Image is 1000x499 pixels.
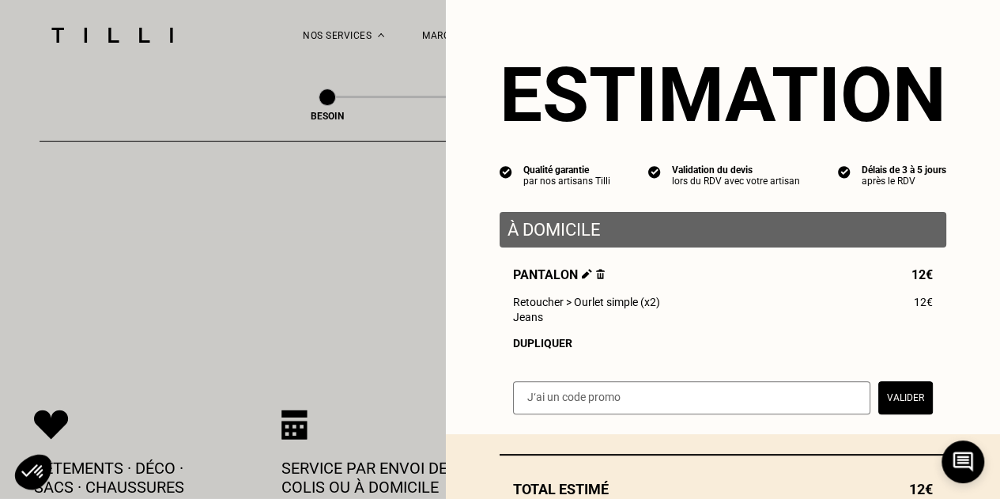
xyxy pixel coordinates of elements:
[582,269,592,279] img: Éditer
[911,267,933,282] span: 12€
[596,269,605,279] img: Supprimer
[878,381,933,414] button: Valider
[500,51,946,139] section: Estimation
[523,176,610,187] div: par nos artisans Tilli
[513,311,543,323] span: Jeans
[513,381,870,414] input: J‘ai un code promo
[500,481,946,497] div: Total estimé
[838,164,851,179] img: icon list info
[508,220,938,240] p: À domicile
[672,176,800,187] div: lors du RDV avec votre artisan
[648,164,661,179] img: icon list info
[909,481,933,497] span: 12€
[513,337,933,350] div: Dupliquer
[672,164,800,176] div: Validation du devis
[513,267,605,282] span: Pantalon
[513,296,660,308] span: Retoucher > Ourlet simple (x2)
[500,164,512,179] img: icon list info
[862,176,946,187] div: après le RDV
[914,296,933,308] span: 12€
[523,164,610,176] div: Qualité garantie
[862,164,946,176] div: Délais de 3 à 5 jours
